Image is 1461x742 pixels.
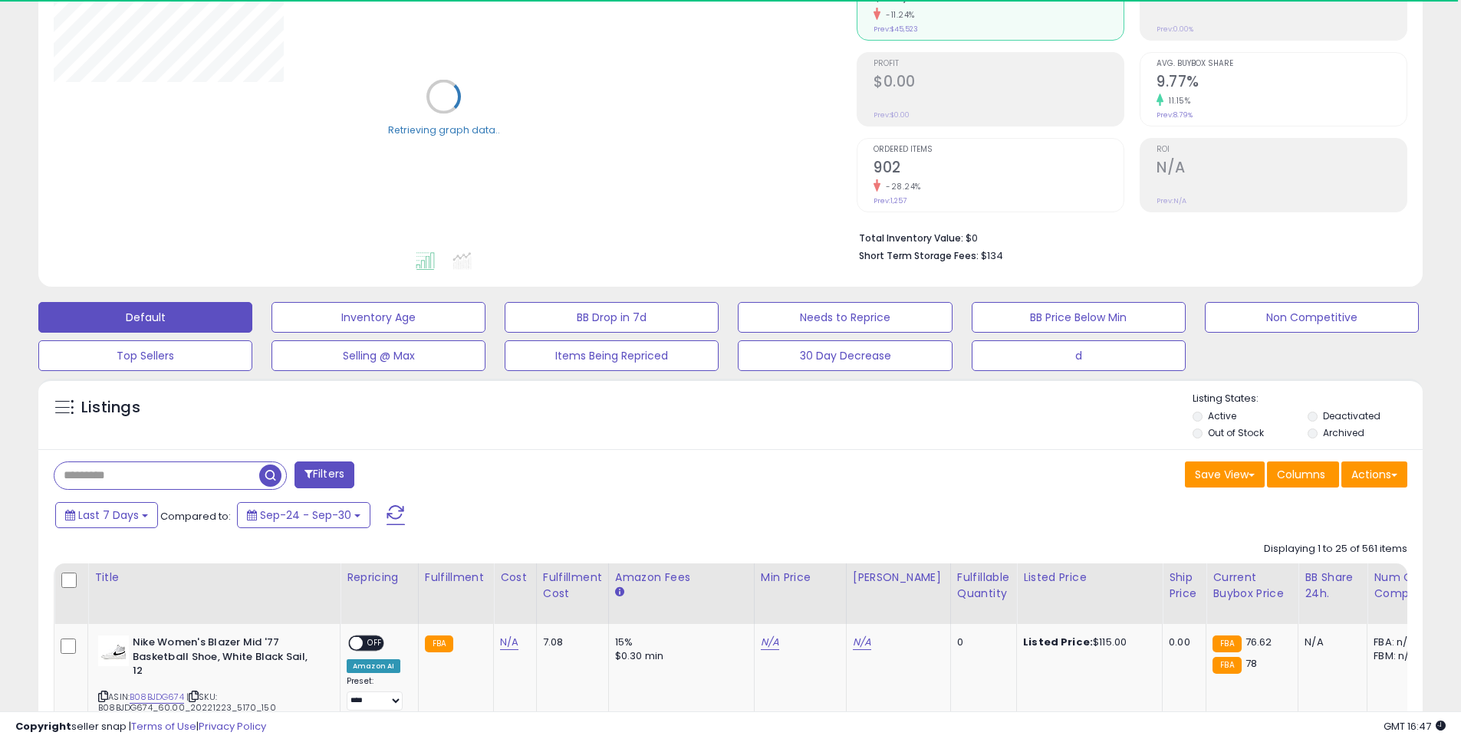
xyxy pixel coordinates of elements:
span: ROI [1157,146,1407,154]
small: Prev: 8.79% [1157,110,1193,120]
button: BB Drop in 7d [505,302,719,333]
div: Listed Price [1023,570,1156,586]
span: $134 [981,248,1003,263]
div: Preset: [347,676,406,711]
small: Prev: $45,523 [874,25,918,34]
small: Prev: 0.00% [1157,25,1193,34]
small: -11.24% [880,9,915,21]
a: N/A [500,635,518,650]
a: B08BJDG674 [130,691,184,704]
div: Fulfillment [425,570,487,586]
button: Top Sellers [38,340,252,371]
div: Amazon Fees [615,570,748,586]
div: Fulfillment Cost [543,570,602,602]
span: Sep-24 - Sep-30 [260,507,351,523]
div: $115.00 [1023,635,1150,649]
span: 76.62 [1245,635,1272,649]
small: 11.15% [1163,95,1190,107]
div: [PERSON_NAME] [853,570,944,586]
span: | SKU: B08BJDG674_60.00_20221223_5170_150 [98,691,276,714]
button: Items Being Repriced [505,340,719,371]
button: Selling @ Max [271,340,485,371]
div: Cost [500,570,530,586]
div: 0.00 [1169,635,1194,649]
div: 15% [615,635,742,649]
small: Prev: 1,257 [874,196,907,205]
div: ASIN: [98,635,328,732]
div: Retrieving graph data.. [388,123,500,136]
button: Last 7 Days [55,502,158,528]
div: 7.08 [543,635,597,649]
span: Compared to: [160,509,231,524]
small: Prev: $0.00 [874,110,910,120]
div: Ship Price [1169,570,1199,602]
label: Deactivated [1323,409,1380,422]
div: Fulfillable Quantity [957,570,1010,602]
button: 30 Day Decrease [738,340,952,371]
h2: 902 [874,159,1124,179]
button: Sep-24 - Sep-30 [237,502,370,528]
button: Needs to Reprice [738,302,952,333]
span: Avg. Buybox Share [1157,60,1407,68]
small: Amazon Fees. [615,586,624,599]
a: N/A [761,635,779,650]
div: 0 [957,635,1005,649]
button: Filters [295,461,354,488]
div: Title [94,570,334,586]
small: FBA [1213,657,1241,674]
button: Non Competitive [1205,302,1419,333]
div: FBA: n/a [1374,635,1424,649]
p: Listing States: [1193,392,1423,406]
small: Prev: N/A [1157,196,1186,205]
button: Save View [1185,461,1265,488]
label: Out of Stock [1208,426,1264,439]
img: 31+FB7ose9L._SL40_.jpg [98,635,129,666]
button: Columns [1267,461,1339,488]
div: BB Share 24h. [1305,570,1361,602]
h2: $0.00 [874,73,1124,94]
a: N/A [853,635,871,650]
span: 78 [1245,656,1257,671]
label: Active [1208,409,1236,422]
button: BB Price Below Min [972,302,1186,333]
div: Min Price [761,570,840,586]
b: Nike Women's Blazer Mid '77 Basketball Shoe, White Black Sail, 12 [133,635,319,682]
span: Ordered Items [874,146,1124,154]
span: OFF [363,637,387,650]
span: Last 7 Days [78,507,139,523]
div: FBM: n/a [1374,649,1424,663]
div: Displaying 1 to 25 of 561 items [1264,542,1407,556]
a: Privacy Policy [199,719,266,734]
button: d [972,340,1186,371]
small: -28.24% [880,181,921,192]
button: Inventory Age [271,302,485,333]
h5: Listings [81,397,140,419]
h2: N/A [1157,159,1407,179]
a: Terms of Use [131,719,196,734]
strong: Copyright [15,719,71,734]
div: Amazon AI [347,659,400,673]
label: Archived [1323,426,1364,439]
div: Current Buybox Price [1213,570,1292,602]
b: Total Inventory Value: [859,231,963,245]
span: Columns [1277,467,1325,482]
h2: 9.77% [1157,73,1407,94]
b: Short Term Storage Fees: [859,249,979,262]
button: Default [38,302,252,333]
small: FBA [425,635,453,652]
b: Listed Price: [1023,635,1093,649]
span: 2025-10-8 16:47 GMT [1384,719,1446,734]
div: $0.30 min [615,649,742,663]
div: Repricing [347,570,412,586]
small: FBA [1213,635,1241,652]
button: Actions [1341,461,1407,488]
div: N/A [1305,635,1355,649]
div: Num of Comp. [1374,570,1430,602]
div: seller snap | | [15,720,266,734]
span: Profit [874,60,1124,68]
li: $0 [859,228,1396,246]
